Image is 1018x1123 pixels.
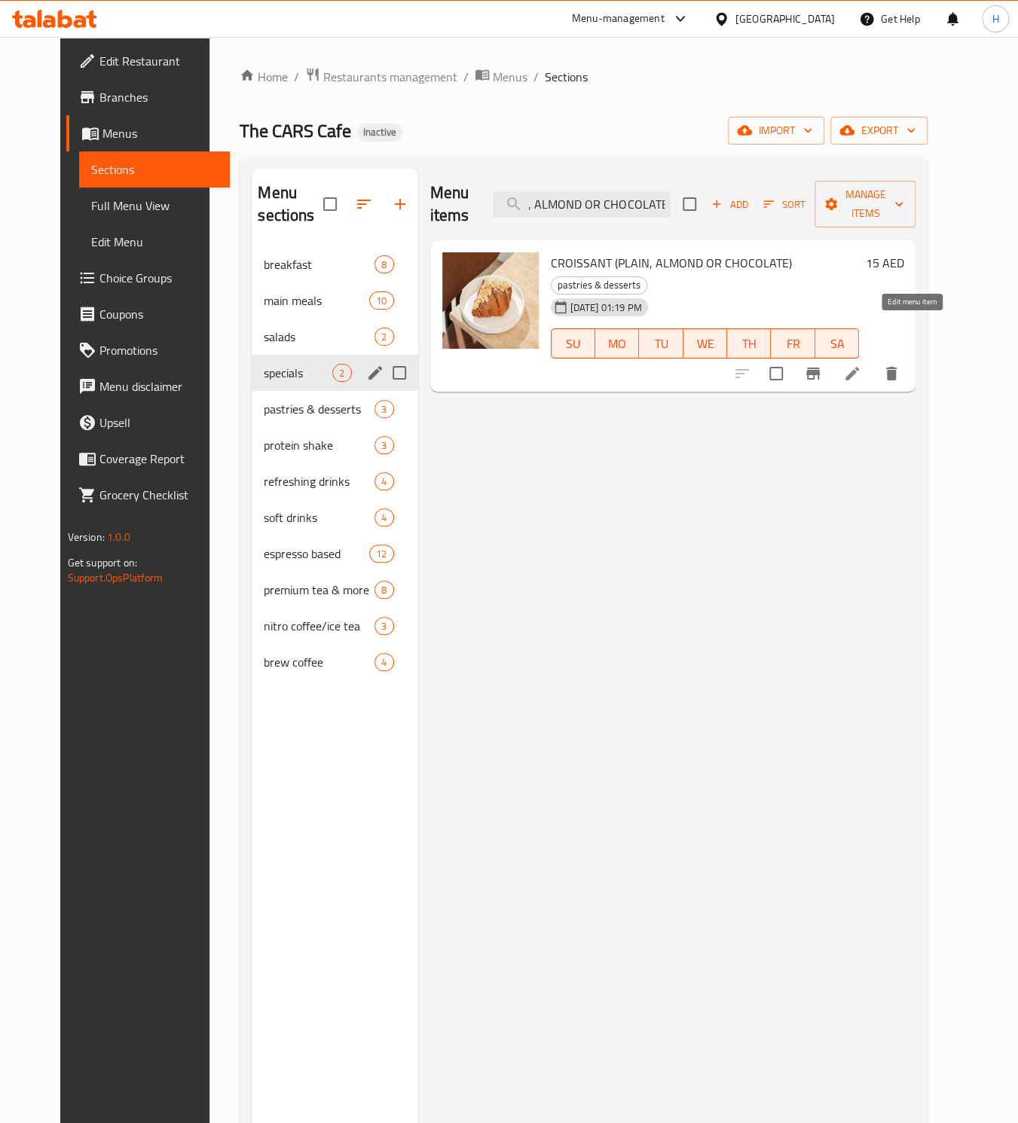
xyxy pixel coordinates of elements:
[545,68,588,86] span: Sections
[264,328,374,346] span: salads
[754,193,815,216] span: Sort items
[709,196,750,213] span: Add
[264,653,374,671] span: brew coffee
[240,67,928,87] nav: breadcrumb
[252,240,417,686] nav: Menu sections
[332,364,351,382] div: items
[463,68,469,86] li: /
[728,117,824,145] button: import
[68,527,105,547] span: Version:
[552,276,647,294] span: pastries & desserts
[375,619,393,633] span: 3
[777,333,809,355] span: FR
[252,246,417,282] div: breakfast8
[323,68,457,86] span: Restaurants management
[364,362,387,384] button: edit
[252,427,417,463] div: protein shake3
[873,356,909,392] button: delete
[374,581,393,599] div: items
[493,68,527,86] span: Menus
[99,52,219,70] span: Edit Restaurant
[760,193,809,216] button: Sort
[370,294,393,308] span: 10
[374,328,393,346] div: items
[66,441,231,477] a: Coverage Report
[375,402,393,417] span: 3
[733,333,765,355] span: TH
[91,160,219,179] span: Sections
[79,188,231,224] a: Full Menu View
[79,224,231,260] a: Edit Menu
[264,255,374,273] span: breakfast
[827,185,903,223] span: Manage items
[314,188,346,220] span: Select all sections
[66,368,231,404] a: Menu disclaimer
[99,486,219,504] span: Grocery Checklist
[815,328,859,359] button: SA
[683,328,727,359] button: WE
[369,545,393,563] div: items
[252,282,417,319] div: main meals10
[639,328,683,359] button: TU
[252,319,417,355] div: salads2
[264,291,369,310] span: main meals
[252,499,417,536] div: soft drinks4
[374,653,393,671] div: items
[830,117,928,145] button: export
[374,255,393,273] div: items
[771,328,815,359] button: FR
[264,545,369,563] span: espresso based
[333,366,350,380] span: 2
[705,193,754,216] span: Add item
[66,332,231,368] a: Promotions
[252,536,417,572] div: espresso based12
[91,233,219,251] span: Edit Menu
[66,404,231,441] a: Upsell
[252,608,417,644] div: nitro coffee/ice tea3
[375,330,393,344] span: 2
[374,617,393,635] div: items
[99,341,219,359] span: Promotions
[252,355,417,391] div: specials2edit
[375,258,393,272] span: 8
[91,197,219,215] span: Full Menu View
[558,333,589,355] span: SU
[374,472,393,490] div: items
[107,527,130,547] span: 1.0.0
[264,436,374,454] div: protein shake
[689,333,721,355] span: WE
[264,617,374,635] span: nitro coffee/ice tea
[99,88,219,106] span: Branches
[760,358,792,389] span: Select to update
[795,356,831,392] button: Branch-specific-item
[99,377,219,395] span: Menu disclaimer
[572,10,665,28] div: Menu-management
[240,68,288,86] a: Home
[735,11,835,27] div: [GEOGRAPHIC_DATA]
[370,547,393,561] span: 12
[102,124,219,142] span: Menus
[727,328,771,359] button: TH
[475,67,527,87] a: Menus
[79,151,231,188] a: Sections
[674,188,705,220] span: Select section
[705,193,754,216] button: Add
[865,252,903,273] h6: 15 AED
[264,508,374,526] span: soft drinks
[564,301,648,315] span: [DATE] 01:19 PM
[815,181,916,227] button: Manage items
[645,333,677,355] span: TU
[533,68,539,86] li: /
[493,191,671,218] input: search
[99,269,219,287] span: Choice Groups
[375,438,393,453] span: 3
[357,126,402,139] span: Inactive
[357,124,402,142] div: Inactive
[264,581,374,599] span: premium tea & more
[374,400,393,418] div: items
[374,436,393,454] div: items
[66,79,231,115] a: Branches
[264,400,374,418] div: pastries & desserts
